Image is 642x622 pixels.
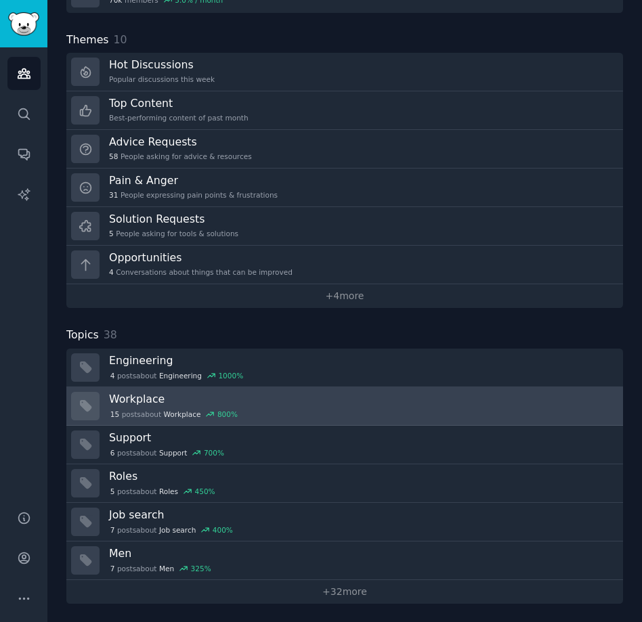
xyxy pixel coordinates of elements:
div: post s about [109,408,239,420]
span: 58 [109,152,118,161]
a: Solution Requests5People asking for tools & solutions [66,207,623,246]
a: +4more [66,284,623,308]
a: Hot DiscussionsPopular discussions this week [66,53,623,91]
span: 6 [110,448,115,458]
div: Conversations about things that can be improved [109,267,293,277]
span: 4 [109,267,114,277]
div: Popular discussions this week [109,74,215,84]
div: 1000 % [218,371,243,380]
div: People expressing pain points & frustrations [109,190,278,200]
span: 38 [104,328,117,341]
h3: Support [109,430,614,445]
a: Opportunities4Conversations about things that can be improved [66,246,623,284]
a: Top ContentBest-performing content of past month [66,91,623,130]
a: Men7postsaboutMen325% [66,541,623,580]
h3: Solution Requests [109,212,238,226]
a: Job search7postsaboutJob search400% [66,503,623,541]
div: People asking for advice & resources [109,152,252,161]
span: Workplace [164,409,201,419]
div: 450 % [195,487,215,496]
div: People asking for tools & solutions [109,229,238,238]
h3: Roles [109,469,614,483]
a: Support6postsaboutSupport700% [66,426,623,464]
span: Job search [159,525,196,535]
span: Men [159,564,174,573]
span: 5 [109,229,114,238]
span: 15 [110,409,119,419]
h3: Opportunities [109,250,293,265]
h3: Advice Requests [109,135,252,149]
div: 700 % [204,448,224,458]
div: post s about [109,524,234,536]
span: Engineering [159,371,202,380]
div: 800 % [217,409,238,419]
a: Pain & Anger31People expressing pain points & frustrations [66,169,623,207]
div: 325 % [191,564,211,573]
span: Themes [66,32,109,49]
a: Engineering4postsaboutEngineering1000% [66,349,623,387]
div: Best-performing content of past month [109,113,249,123]
h3: Pain & Anger [109,173,278,187]
div: post s about [109,447,226,459]
span: 4 [110,371,115,380]
a: Advice Requests58People asking for advice & resources [66,130,623,169]
span: 5 [110,487,115,496]
h3: Top Content [109,96,249,110]
h3: Job search [109,508,614,522]
span: Topics [66,327,99,344]
h3: Hot Discussions [109,58,215,72]
a: Roles5postsaboutRoles450% [66,464,623,503]
div: 400 % [213,525,233,535]
h3: Men [109,546,614,560]
span: 31 [109,190,118,200]
span: Support [159,448,188,458]
div: post s about [109,370,244,382]
span: Roles [159,487,178,496]
span: 7 [110,525,115,535]
a: +32more [66,580,623,604]
h3: Workplace [109,392,614,406]
a: Workplace15postsaboutWorkplace800% [66,387,623,426]
div: post s about [109,562,212,575]
h3: Engineering [109,353,614,368]
span: 10 [114,33,127,46]
img: GummySearch logo [8,12,39,36]
div: post s about [109,485,216,497]
span: 7 [110,564,115,573]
